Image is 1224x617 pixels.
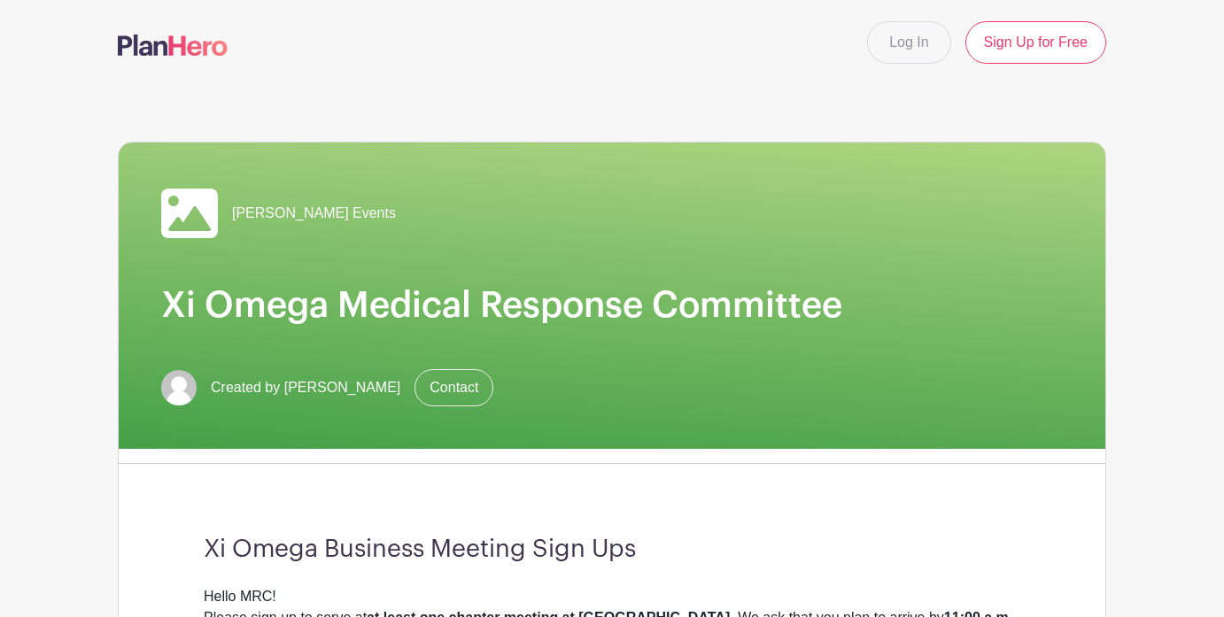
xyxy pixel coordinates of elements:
[204,535,1020,565] h3: Xi Omega Business Meeting Sign Ups
[118,35,228,56] img: logo-507f7623f17ff9eddc593b1ce0a138ce2505c220e1c5a4e2b4648c50719b7d32.svg
[414,369,493,406] a: Contact
[211,377,400,398] span: Created by [PERSON_NAME]
[965,21,1106,64] a: Sign Up for Free
[161,370,197,405] img: default-ce2991bfa6775e67f084385cd625a349d9dcbb7a52a09fb2fda1e96e2d18dcdb.png
[161,284,1063,327] h1: Xi Omega Medical Response Committee
[232,203,396,224] span: [PERSON_NAME] Events
[867,21,950,64] a: Log In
